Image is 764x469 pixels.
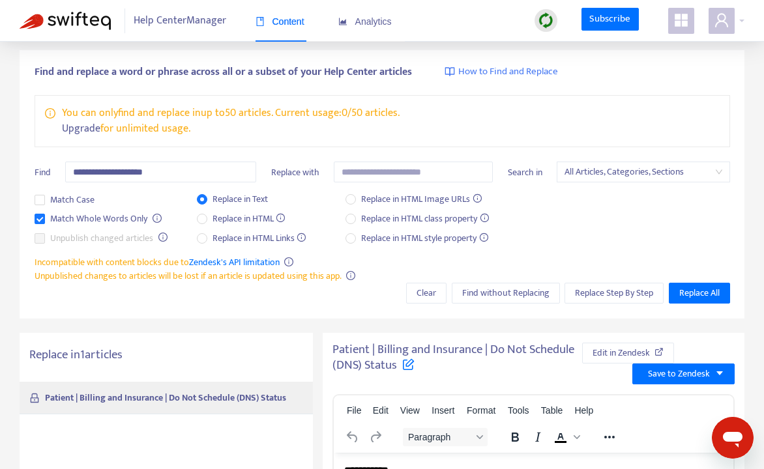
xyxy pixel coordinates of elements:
[417,286,436,300] span: Clear
[332,343,582,380] h5: Patient | Billing and Insurance | Do Not Schedule (DNS) Status
[45,231,158,246] span: Unpublish changed articles
[35,268,342,283] span: Unpublished changes to articles will be lost if an article is updated using this app.
[134,8,226,33] span: Help Center Manager
[714,12,729,28] span: user
[408,432,472,442] span: Paragraph
[462,286,550,300] span: Find without Replacing
[582,343,675,363] button: Edit in Zendesk
[62,121,400,137] p: for unlimited usage.
[364,428,387,446] button: Redo
[356,231,493,246] span: Replace in HTML style property
[356,192,487,206] span: Replace in HTML Image URLs
[338,17,347,26] span: area-chart
[445,66,455,77] img: image-link
[669,283,730,304] button: Replace All
[271,165,319,180] span: Replace with
[715,369,724,378] span: caret-down
[406,283,447,304] button: Clear
[575,286,653,300] span: Replace Step By Step
[35,255,280,270] span: Incompatible with content blocks due to
[20,12,111,30] img: Swifteq
[284,257,293,266] span: info-circle
[356,212,494,226] span: Replace in HTML class property
[45,390,286,405] strong: Patient | Billing and Insurance | Do Not Schedule (DNS) Status
[541,405,563,416] span: Table
[153,214,162,223] span: info-circle
[632,363,735,384] button: Save to Zendeskcaret-down
[338,16,392,27] span: Analytics
[29,393,40,403] span: lock
[207,212,291,226] span: Replace in HTML
[452,283,560,304] button: Find without Replacing
[62,106,400,121] p: You can only find and replace in up to 50 articles . Current usage: 0 / 50 articles .
[565,283,664,304] button: Replace Step By Step
[673,12,689,28] span: appstore
[347,405,362,416] span: File
[648,367,710,381] span: Save to Zendesk
[35,64,412,80] span: Find and replace a word or phrase across all or a subset of your Help Center articles
[207,231,312,246] span: Replace in HTML Links
[508,405,529,416] span: Tools
[712,417,754,459] iframe: Button to launch messaging window
[45,212,153,226] span: Match Whole Words Only
[467,405,495,416] span: Format
[346,271,355,280] span: info-circle
[256,16,304,27] span: Content
[35,165,51,180] span: Find
[189,255,280,270] a: Zendesk's API limitation
[458,64,558,79] span: How to Find and Replace
[598,428,621,446] button: Reveal or hide additional toolbar items
[504,428,526,446] button: Bold
[62,120,100,137] a: Upgrade
[581,8,639,31] a: Subscribe
[45,106,55,119] span: info-circle
[29,348,303,363] h5: Replace in 1 articles
[508,165,542,180] span: Search in
[403,428,488,446] button: Block Paragraph
[45,193,100,207] span: Match Case
[679,286,720,300] span: Replace All
[342,428,364,446] button: Undo
[400,405,420,416] span: View
[445,64,558,79] a: How to Find and Replace
[207,192,273,206] span: Replace in Text
[565,162,722,182] span: All Articles, Categories, Sections
[432,405,454,416] span: Insert
[593,346,650,360] span: Edit in Zendesk
[158,233,168,242] span: info-circle
[538,12,554,29] img: sync.dc5367851b00ba804db3.png
[256,17,265,26] span: book
[527,428,549,446] button: Italic
[550,428,582,446] div: Text color Black
[373,405,389,416] span: Edit
[574,405,593,416] span: Help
